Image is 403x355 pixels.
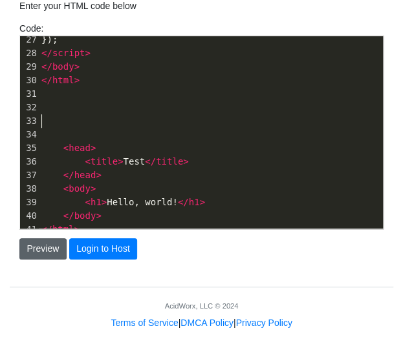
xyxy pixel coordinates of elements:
[52,61,74,72] span: body
[63,170,74,180] span: </
[165,301,239,312] div: AcidWorx, LLC © 2024
[156,156,183,167] span: title
[118,156,123,167] span: >
[20,196,39,209] div: 39
[20,33,39,46] div: 27
[20,114,39,128] div: 33
[96,170,101,180] span: >
[52,48,85,58] span: script
[41,61,52,72] span: </
[19,238,67,260] button: Preview
[91,143,96,153] span: >
[20,182,39,196] div: 38
[189,197,200,207] span: h1
[85,197,90,207] span: <
[91,156,118,167] span: title
[91,183,96,194] span: >
[41,224,52,234] span: </
[91,197,102,207] span: h1
[20,141,39,155] div: 35
[85,156,90,167] span: <
[52,75,74,85] span: html
[74,170,96,180] span: head
[20,74,39,87] div: 30
[63,210,74,221] span: </
[20,223,39,236] div: 41
[20,209,39,223] div: 40
[52,224,74,234] span: html
[183,156,188,167] span: >
[63,183,69,194] span: <
[41,48,52,58] span: </
[41,34,58,45] span: });
[111,318,178,328] a: Terms of Service
[41,75,52,85] span: </
[20,60,39,74] div: 29
[111,316,292,330] div: | |
[20,128,39,141] div: 34
[20,46,39,60] div: 28
[69,183,91,194] span: body
[20,87,39,101] div: 31
[20,101,39,114] div: 32
[236,318,292,328] a: Privacy Policy
[41,197,205,207] span: Hello, world!
[74,61,80,72] span: >
[102,197,107,207] span: >
[74,210,96,221] span: body
[199,197,204,207] span: >
[63,143,69,153] span: <
[180,318,234,328] a: DMCA Policy
[41,156,189,167] span: Test
[96,210,101,221] span: >
[74,224,80,234] span: >
[178,197,189,207] span: </
[69,143,91,153] span: head
[20,168,39,182] div: 37
[20,155,39,168] div: 36
[10,22,393,229] div: Code:
[74,75,80,85] span: >
[85,48,90,58] span: >
[145,156,156,167] span: </
[69,238,138,260] button: Login to Host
